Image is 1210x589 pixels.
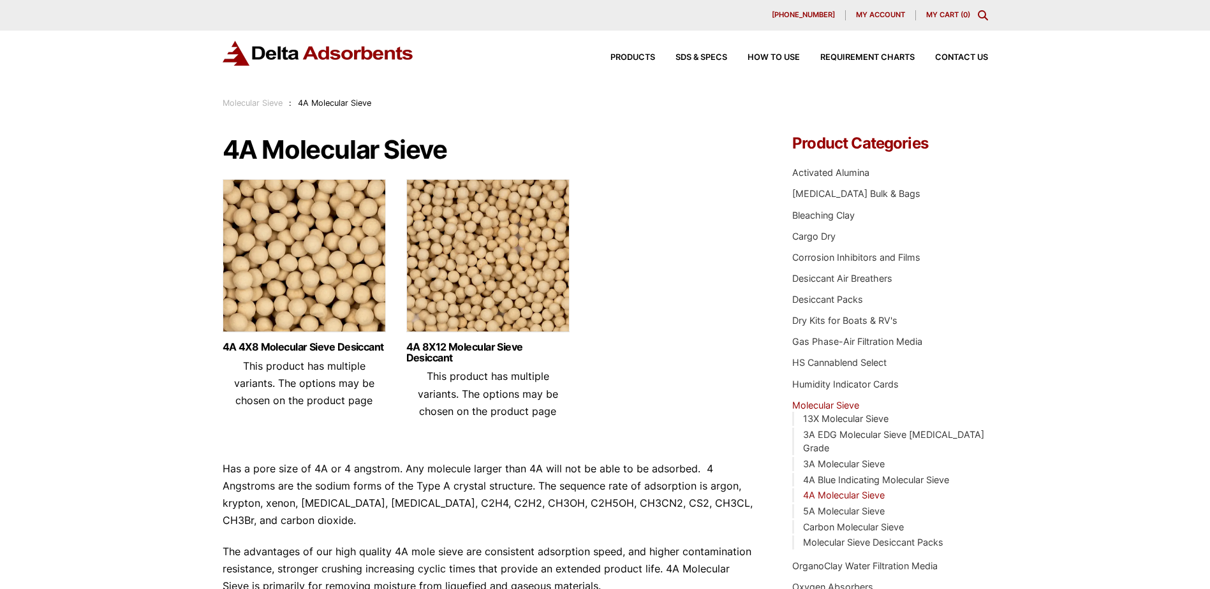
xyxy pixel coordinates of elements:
[792,315,897,326] a: Dry Kits for Boats & RV's
[792,231,836,242] a: Cargo Dry
[223,98,283,108] a: Molecular Sieve
[803,505,885,516] a: 5A Molecular Sieve
[418,370,558,417] span: This product has multiple variants. The options may be chosen on the product page
[590,54,655,62] a: Products
[856,11,905,18] span: My account
[223,41,414,66] img: Delta Adsorbents
[803,458,885,469] a: 3A Molecular Sieve
[727,54,800,62] a: How to Use
[675,54,727,62] span: SDS & SPECS
[792,357,887,368] a: HS Cannablend Select
[803,413,889,424] a: 13X Molecular Sieve
[223,342,386,353] a: 4A 4X8 Molecular Sieve Desiccant
[915,54,988,62] a: Contact Us
[800,54,915,62] a: Requirement Charts
[792,136,987,151] h4: Product Categories
[978,10,988,20] div: Toggle Modal Content
[792,210,855,221] a: Bleaching Clay
[846,10,916,20] a: My account
[792,252,920,263] a: Corrosion Inhibitors and Films
[820,54,915,62] span: Requirement Charts
[223,460,755,530] p: Has a pore size of 4A or 4 angstrom. Any molecule larger than 4A will not be able to be adsorbed....
[792,294,863,305] a: Desiccant Packs
[655,54,727,62] a: SDS & SPECS
[792,379,899,389] a: Humidity Indicator Cards
[748,54,800,62] span: How to Use
[298,98,371,108] span: 4A Molecular Sieve
[406,342,570,363] a: 4A 8X12 Molecular Sieve Desiccant
[803,429,984,454] a: 3A EDG Molecular Sieve [MEDICAL_DATA] Grade
[935,54,988,62] span: Contact Us
[792,167,869,178] a: Activated Alumina
[803,490,885,500] a: 4A Molecular Sieve
[610,54,655,62] span: Products
[803,537,943,548] a: Molecular Sieve Desiccant Packs
[792,188,920,199] a: [MEDICAL_DATA] Bulk & Bags
[289,98,291,108] span: :
[234,360,374,407] span: This product has multiple variants. The options may be chosen on the product page
[963,10,968,19] span: 0
[792,273,892,284] a: Desiccant Air Breathers
[803,474,949,485] a: 4A Blue Indicating Molecular Sieve
[926,10,970,19] a: My Cart (0)
[223,136,755,164] h1: 4A Molecular Sieve
[803,521,904,532] a: Carbon Molecular Sieve
[772,11,835,18] span: [PHONE_NUMBER]
[762,10,846,20] a: [PHONE_NUMBER]
[792,336,922,347] a: Gas Phase-Air Filtration Media
[792,400,859,411] a: Molecular Sieve
[792,560,938,571] a: OrganoClay Water Filtration Media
